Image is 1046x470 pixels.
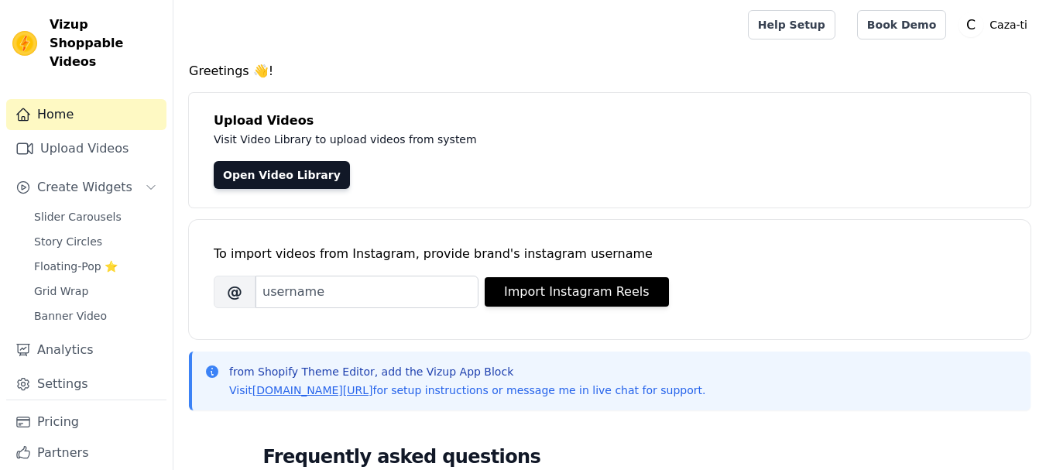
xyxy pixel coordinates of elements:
h4: Upload Videos [214,111,1006,130]
a: Floating-Pop ⭐ [25,256,166,277]
button: C Caza-ti [959,11,1034,39]
span: Slider Carousels [34,209,122,225]
span: Story Circles [34,234,102,249]
span: Grid Wrap [34,283,88,299]
p: Visit for setup instructions or message me in live chat for support. [229,383,705,398]
a: Grid Wrap [25,280,166,302]
img: Vizup [12,31,37,56]
a: [DOMAIN_NAME][URL] [252,384,373,396]
span: Create Widgets [37,178,132,197]
a: Analytics [6,334,166,365]
a: Partners [6,437,166,468]
a: Slider Carousels [25,206,166,228]
input: username [255,276,478,308]
p: Visit Video Library to upload videos from system [214,130,907,149]
text: C [966,17,976,33]
span: Floating-Pop ⭐ [34,259,118,274]
span: @ [214,276,255,308]
p: from Shopify Theme Editor, add the Vizup App Block [229,364,705,379]
a: Upload Videos [6,133,166,164]
a: Story Circles [25,231,166,252]
button: Create Widgets [6,172,166,203]
button: Import Instagram Reels [485,277,669,307]
a: Pricing [6,407,166,437]
p: Caza-ti [983,11,1034,39]
a: Banner Video [25,305,166,327]
a: Home [6,99,166,130]
span: Banner Video [34,308,107,324]
a: Open Video Library [214,161,350,189]
span: Vizup Shoppable Videos [50,15,160,71]
a: Settings [6,369,166,400]
a: Book Demo [857,10,946,39]
div: To import videos from Instagram, provide brand's instagram username [214,245,1006,263]
a: Help Setup [748,10,835,39]
h4: Greetings 👋! [189,62,1031,81]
